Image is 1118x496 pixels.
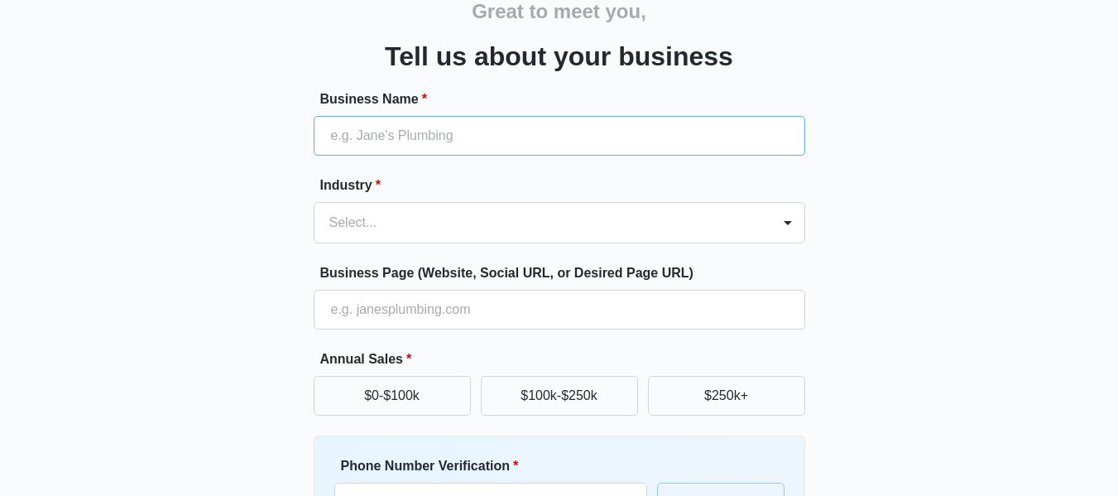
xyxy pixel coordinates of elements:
[320,176,812,195] label: Industry
[341,456,654,476] label: Phone Number Verification
[320,263,812,283] label: Business Page (Website, Social URL, or Desired Page URL)
[320,349,812,369] label: Annual Sales
[314,376,471,416] button: $0-$100k
[481,376,638,416] button: $100k-$250k
[648,376,805,416] button: $250k+
[320,89,812,109] label: Business Name
[314,290,805,330] input: e.g. janesplumbing.com
[385,36,733,76] h3: Tell us about your business
[314,116,805,156] input: e.g. Jane's Plumbing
